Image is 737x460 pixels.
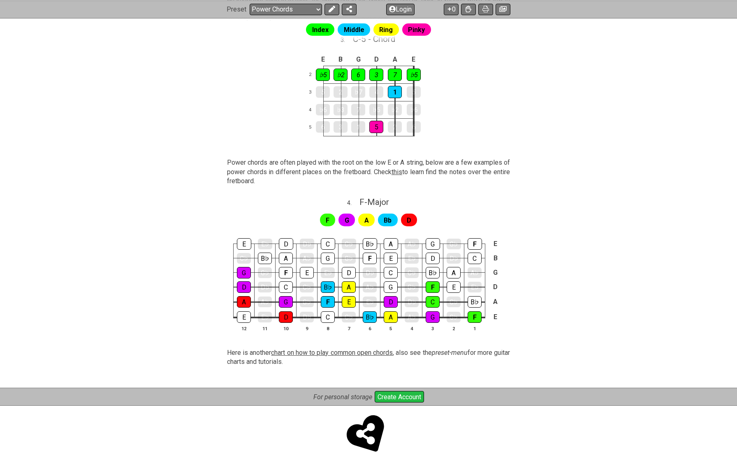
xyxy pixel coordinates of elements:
[316,121,330,133] div: 6
[447,239,461,249] div: G♭
[276,324,297,333] th: 10
[364,214,369,226] span: First enable full edit mode to edit
[316,104,330,115] div: ♭6
[426,238,440,250] div: G
[363,282,377,292] div: A♭
[234,324,255,333] th: 12
[321,281,335,293] div: B♭
[304,101,324,119] td: 4
[369,104,383,115] div: ♭5
[255,324,276,333] th: 11
[407,86,421,98] div: 5
[478,3,493,15] button: Print
[405,267,419,278] div: C♭
[496,3,510,15] button: Create image
[250,3,322,15] select: Preset
[237,281,251,293] div: D
[300,282,314,292] div: C♭
[349,416,388,456] span: Click to store and share!
[313,393,372,401] i: For personal storage
[491,251,501,265] td: B
[300,239,314,249] div: D♭
[405,312,419,322] div: A♭
[345,214,349,226] span: First enable full edit mode to edit
[426,281,440,293] div: F
[237,296,251,308] div: A
[351,86,365,98] div: ♭7
[401,324,422,333] th: 4
[388,121,402,133] div: 2
[447,312,461,322] div: G♭
[321,296,335,308] div: F
[351,121,365,133] div: 1
[258,267,272,278] div: G♭
[342,267,356,278] div: D
[405,253,419,264] div: E♭
[407,121,421,133] div: 6
[338,324,359,333] th: 7
[407,104,421,115] div: ♭6
[316,86,330,98] div: 5
[491,294,501,309] td: A
[491,280,501,294] td: D
[297,324,318,333] th: 9
[258,239,272,249] div: E♭
[344,24,364,36] span: Middle
[432,349,468,356] em: preset-menu
[468,267,482,278] div: A♭
[237,311,251,323] div: E
[380,324,401,333] th: 5
[318,324,338,333] th: 8
[369,86,383,98] div: 4
[447,253,461,264] div: D♭
[384,214,392,226] span: First enable full edit mode to edit
[300,312,314,322] div: D♭
[461,3,476,15] button: Toggle Dexterity for all fretkits
[363,311,377,323] div: B♭
[384,281,398,293] div: G
[300,253,314,264] div: A♭
[334,69,348,81] div: ♭2
[279,296,293,308] div: G
[388,69,402,81] div: 7
[258,253,272,264] div: B♭
[321,267,335,278] div: E♭
[447,281,461,293] div: E
[304,66,324,84] td: 2
[314,53,332,66] td: E
[304,119,324,136] td: 5
[375,391,424,402] button: Create Account
[312,24,329,36] span: Index
[279,267,293,278] div: F
[407,214,411,226] span: First enable full edit mode to edit
[384,296,398,308] div: D
[367,53,386,66] td: D
[321,311,335,323] div: C
[342,281,356,293] div: A
[279,281,293,293] div: C
[388,86,402,98] div: 1
[405,282,419,292] div: G♭
[491,237,501,251] td: E
[350,53,368,66] td: G
[447,267,461,278] div: A
[347,199,359,208] span: 4 .
[491,265,501,280] td: G
[304,83,324,101] td: 3
[379,24,393,36] span: Ring
[237,238,251,250] div: E
[279,311,293,323] div: D
[342,312,356,322] div: C♭
[426,296,440,308] div: C
[237,253,251,264] div: C♭
[386,3,415,15] button: Login
[279,238,293,250] div: D
[422,324,443,333] th: 3
[468,311,482,323] div: F
[404,53,423,66] td: E
[386,53,405,66] td: A
[426,253,440,264] div: D
[405,297,419,307] div: D♭
[468,296,482,308] div: B♭
[407,69,421,81] div: ♭5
